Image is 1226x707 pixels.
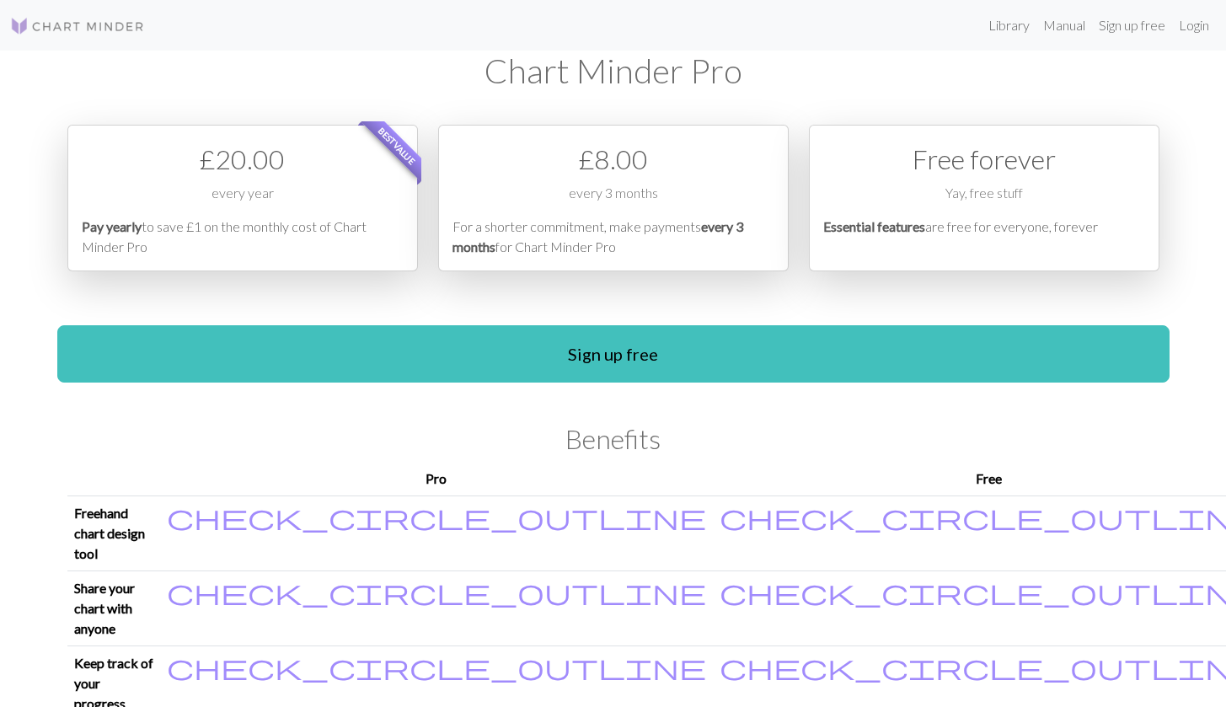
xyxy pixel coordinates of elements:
div: Payment option 1 [67,125,418,271]
i: Included [167,578,706,605]
span: Best value [361,110,432,182]
div: Payment option 2 [438,125,789,271]
p: Freehand chart design tool [74,503,153,564]
a: Login [1172,8,1216,42]
div: £ 8.00 [452,139,774,179]
h1: Chart Minder Pro [67,51,1159,91]
div: every 3 months [452,183,774,217]
div: Free forever [823,139,1145,179]
th: Pro [160,462,713,496]
em: every 3 months [452,218,743,254]
div: every year [82,183,404,217]
span: check_circle_outline [167,576,706,608]
span: check_circle_outline [167,501,706,533]
a: Manual [1036,8,1092,42]
i: Included [167,653,706,680]
span: check_circle_outline [167,651,706,683]
div: Free option [809,125,1159,271]
h2: Benefits [67,423,1159,455]
p: are free for everyone, forever [823,217,1145,257]
i: Included [167,503,706,530]
img: Logo [10,16,145,36]
em: Pay yearly [82,218,142,234]
p: For a shorter commitment, make payments for Chart Minder Pro [452,217,774,257]
p: to save £1 on the monthly cost of Chart Minder Pro [82,217,404,257]
p: Share your chart with anyone [74,578,153,639]
em: Essential features [823,218,925,234]
a: Sign up free [57,325,1170,383]
div: Yay, free stuff [823,183,1145,217]
a: Library [982,8,1036,42]
div: £ 20.00 [82,139,404,179]
a: Sign up free [1092,8,1172,42]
